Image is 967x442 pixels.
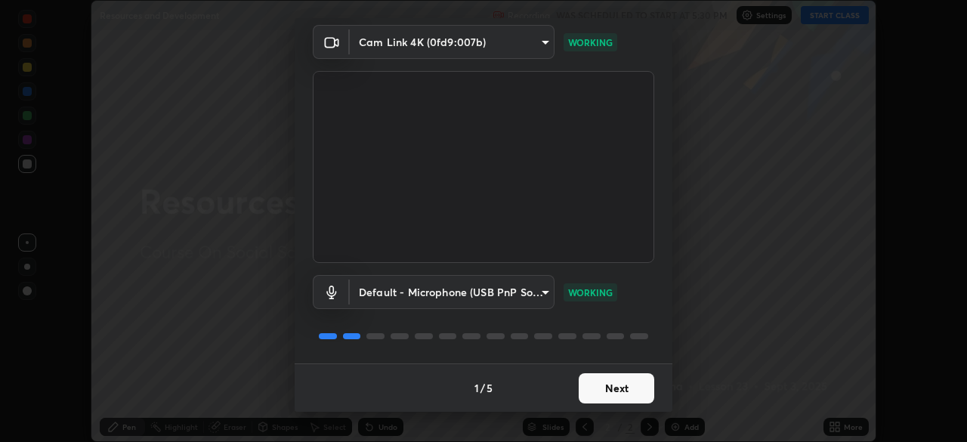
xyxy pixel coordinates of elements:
h4: / [480,380,485,396]
h4: 1 [474,380,479,396]
button: Next [579,373,654,403]
p: WORKING [568,36,613,49]
div: Cam Link 4K (0fd9:007b) [350,25,555,59]
h4: 5 [487,380,493,396]
p: WORKING [568,286,613,299]
div: Cam Link 4K (0fd9:007b) [350,275,555,309]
